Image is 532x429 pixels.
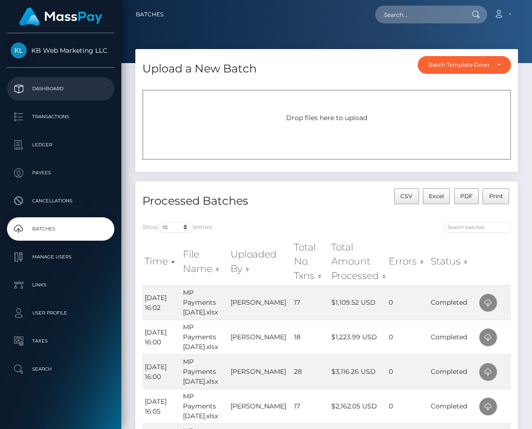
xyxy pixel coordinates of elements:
td: MP Payments [DATE].xlsx [181,389,228,423]
p: Manage Users [11,250,111,264]
td: [DATE] 16:00 [142,354,181,389]
span: CSV [400,193,413,200]
td: 0 [386,389,428,423]
a: Cancellations [7,189,114,213]
button: PDF [454,188,479,204]
p: Dashboard [11,82,111,96]
a: Batches [7,217,114,241]
th: Total Amount Processed: activate to sort column ascending [329,238,386,285]
th: Errors: activate to sort column ascending [386,238,428,285]
a: Transactions [7,105,114,129]
a: Dashboard [7,77,114,100]
th: Total No. Txns: activate to sort column ascending [292,238,329,285]
a: Payees [7,161,114,185]
td: 17 [292,389,329,423]
td: 18 [292,320,329,354]
p: Transactions [11,110,111,124]
span: Drop files here to upload [286,114,367,122]
a: Taxes [7,329,114,353]
a: Ledger [7,133,114,157]
img: KB Web Marketing LLC [11,43,27,58]
td: Completed [428,320,477,354]
td: [PERSON_NAME] [228,285,292,320]
select: Showentries [158,222,193,233]
span: Print [489,193,503,200]
td: [DATE] 16:02 [142,285,181,320]
p: Payees [11,166,111,180]
input: Search batches [443,222,511,233]
span: PDF [460,193,473,200]
td: Completed [428,285,477,320]
button: Batch Template Download [418,56,511,74]
td: Completed [428,354,477,389]
td: [PERSON_NAME] [228,320,292,354]
p: Taxes [11,334,111,348]
th: Status: activate to sort column ascending [428,238,477,285]
p: Ledger [11,138,111,152]
a: Links [7,273,114,297]
th: Uploaded By: activate to sort column ascending [228,238,292,285]
td: [PERSON_NAME] [228,354,292,389]
button: Excel [423,188,450,204]
span: KB Web Marketing LLC [7,46,114,55]
td: $3,116.26 USD [329,354,386,389]
p: Batches [11,222,111,236]
a: User Profile [7,301,114,325]
td: [DATE] 16:05 [142,389,181,423]
span: Excel [429,193,444,200]
p: Search [11,362,111,376]
h4: Processed Batches [142,193,320,209]
td: 0 [386,285,428,320]
td: 17 [292,285,329,320]
td: MP Payments [DATE].xlsx [181,320,228,354]
a: Manage Users [7,245,114,269]
label: Show entries [142,222,212,233]
td: MP Payments [DATE].xlsx [181,354,228,389]
img: MassPay Logo [19,7,102,26]
td: $1,223.99 USD [329,320,386,354]
p: Cancellations [11,194,111,208]
td: $1,109.52 USD [329,285,386,320]
td: [DATE] 16:00 [142,320,181,354]
button: CSV [394,188,419,204]
td: [PERSON_NAME] [228,389,292,423]
td: 0 [386,354,428,389]
h4: Upload a New Batch [142,61,257,77]
th: Time: activate to sort column ascending [142,238,181,285]
button: Print [483,188,509,204]
td: 0 [386,320,428,354]
td: $2,162.05 USD [329,389,386,423]
div: Batch Template Download [428,61,490,69]
input: Search... [375,6,463,23]
th: File Name: activate to sort column ascending [181,238,228,285]
p: User Profile [11,306,111,320]
td: MP Payments [DATE].xlsx [181,285,228,320]
p: Links [11,278,111,292]
td: 28 [292,354,329,389]
a: Batches [136,5,163,24]
td: Completed [428,389,477,423]
a: Search [7,357,114,381]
